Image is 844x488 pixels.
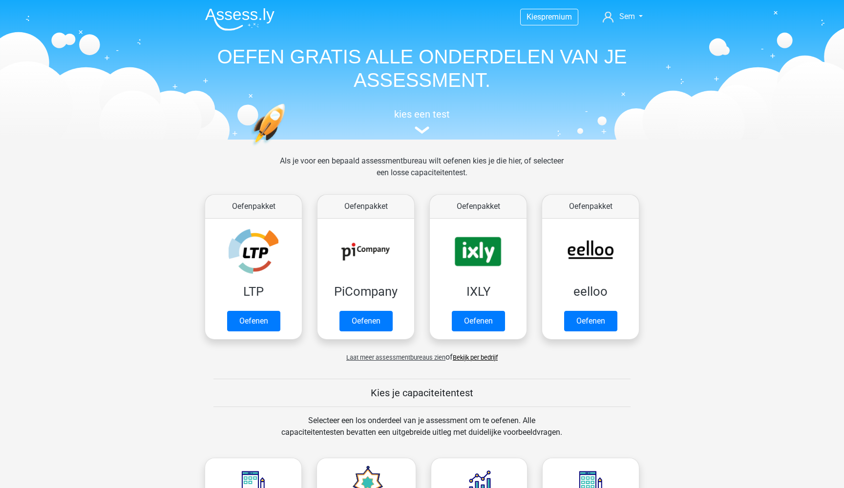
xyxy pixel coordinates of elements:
[339,311,393,331] a: Oefenen
[197,344,647,363] div: of
[452,311,505,331] a: Oefenen
[564,311,617,331] a: Oefenen
[599,11,647,22] a: Sem
[346,354,445,361] span: Laat meer assessmentbureaus zien
[272,155,571,190] div: Als je voor een bepaald assessmentbureau wilt oefenen kies je die hier, of selecteer een losse ca...
[415,126,429,134] img: assessment
[619,12,635,21] span: Sem
[213,387,631,399] h5: Kies je capaciteitentest
[197,45,647,92] h1: OEFEN GRATIS ALLE ONDERDELEN VAN JE ASSESSMENT.
[453,354,498,361] a: Bekijk per bedrijf
[197,108,647,134] a: kies een test
[251,103,323,192] img: oefenen
[521,10,578,23] a: Kiespremium
[527,12,541,21] span: Kies
[272,415,571,450] div: Selecteer een los onderdeel van je assessment om te oefenen. Alle capaciteitentesten bevatten een...
[205,8,274,31] img: Assessly
[197,108,647,120] h5: kies een test
[227,311,280,331] a: Oefenen
[541,12,572,21] span: premium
